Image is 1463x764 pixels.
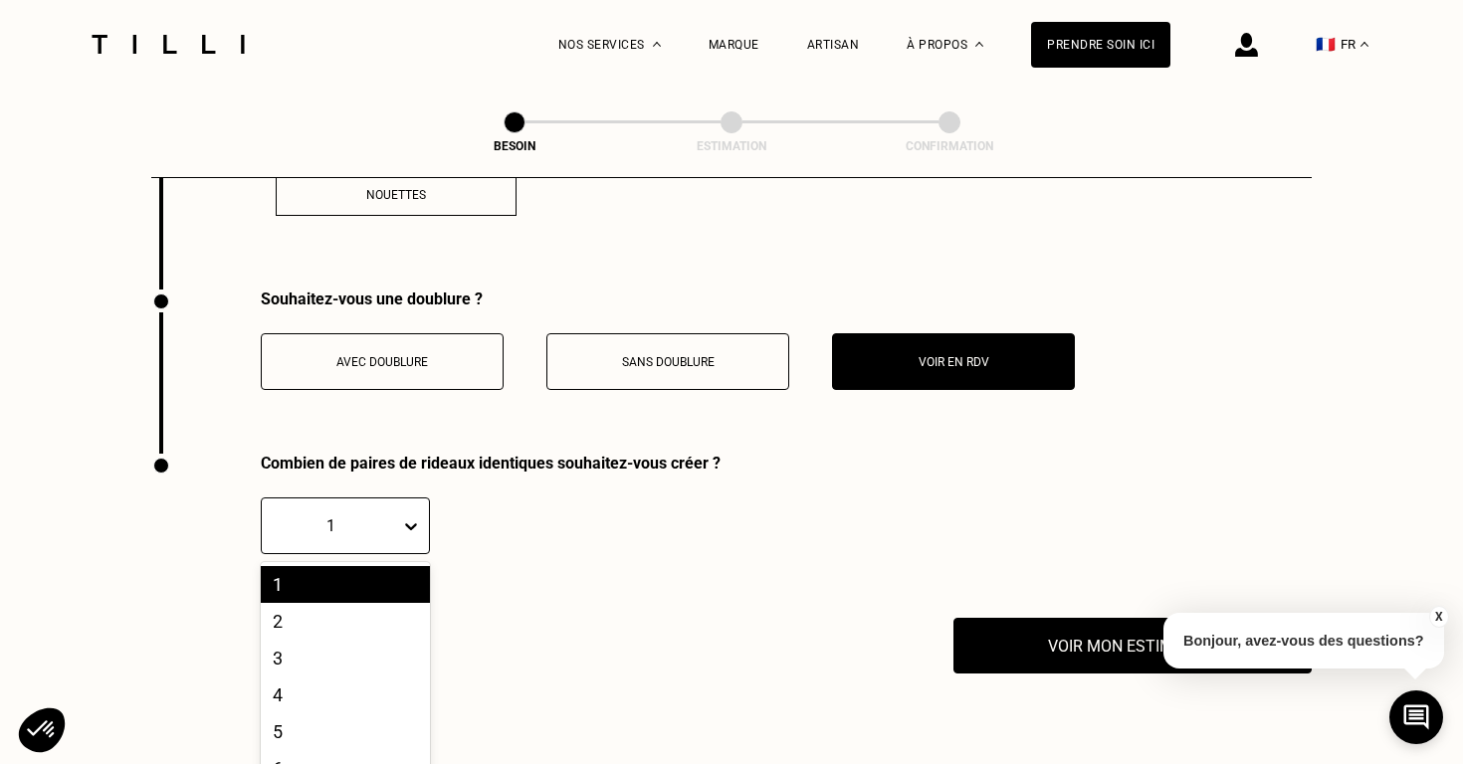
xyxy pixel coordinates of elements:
div: 1 [261,566,430,603]
span: Voir en RDV [919,355,989,369]
span: 🇫🇷 [1316,35,1336,54]
span: Nouettes [366,188,426,202]
img: Menu déroulant à propos [975,42,983,47]
button: Voir mon estimation [953,618,1312,673]
button: Nouettes [276,174,517,216]
span: Avec doublure [336,355,428,369]
p: Bonjour, avez-vous des questions? [1163,613,1444,668]
button: Voir en RDV [832,333,1075,390]
div: Besoin [415,139,614,153]
img: icône connexion [1235,33,1258,57]
button: Sans doublure [546,333,789,390]
div: Souhaitez-vous une doublure ? [261,289,1075,308]
a: Artisan [807,38,860,52]
div: Combien de paires de rideaux identiques souhaitez-vous créer ? [261,454,721,473]
div: Confirmation [850,139,1049,153]
img: Menu déroulant [653,42,661,47]
div: 5 [261,713,430,750]
span: Sans doublure [622,355,715,369]
button: Avec doublure [261,333,504,390]
div: 4 [261,676,430,713]
a: Prendre soin ici [1031,22,1170,68]
div: 3 [261,640,430,676]
a: Marque [709,38,759,52]
img: menu déroulant [1360,42,1368,47]
div: Estimation [632,139,831,153]
button: X [1428,606,1448,628]
img: Logo du service de couturière Tilli [85,35,252,54]
div: 2 [261,603,430,640]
